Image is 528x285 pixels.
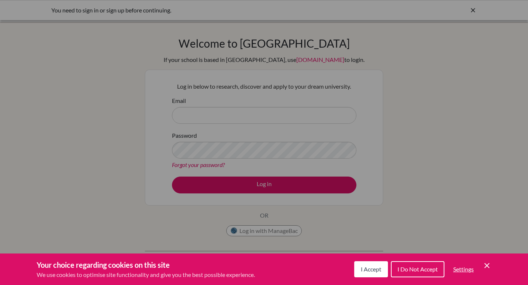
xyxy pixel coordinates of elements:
button: Save and close [483,261,491,270]
button: I Do Not Accept [391,261,444,277]
span: I Do Not Accept [397,266,438,273]
button: Settings [447,262,480,277]
h3: Your choice regarding cookies on this site [37,259,255,270]
p: We use cookies to optimise site functionality and give you the best possible experience. [37,270,255,279]
button: I Accept [354,261,388,277]
span: Settings [453,266,474,273]
span: I Accept [361,266,381,273]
